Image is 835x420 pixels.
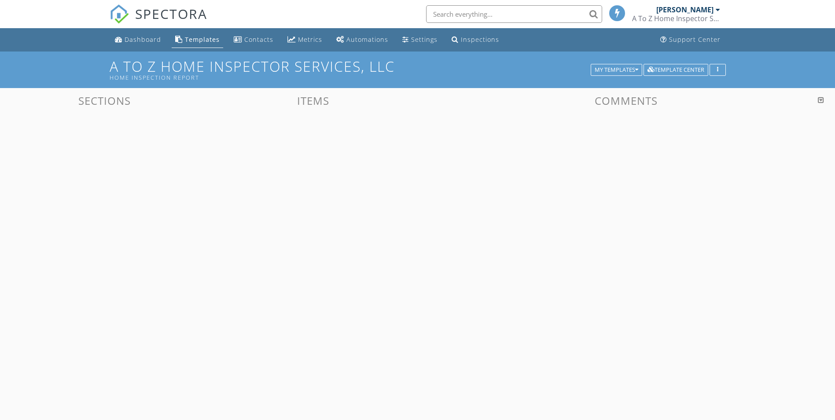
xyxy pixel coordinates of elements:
[632,14,720,23] div: A To Z Home Inspector Services, LLC
[399,32,441,48] a: Settings
[298,35,322,44] div: Metrics
[111,32,165,48] a: Dashboard
[461,35,499,44] div: Inspections
[110,74,594,81] div: Home Inspection Report
[135,4,207,23] span: SPECTORA
[185,35,220,44] div: Templates
[644,65,708,73] a: Template Center
[244,35,273,44] div: Contacts
[172,32,223,48] a: Templates
[669,35,721,44] div: Support Center
[656,5,714,14] div: [PERSON_NAME]
[647,67,704,73] div: Template Center
[411,35,438,44] div: Settings
[110,59,726,81] h1: A TO Z Home Inspector Services, LLC
[110,12,207,30] a: SPECTORA
[110,4,129,24] img: The Best Home Inspection Software - Spectora
[426,5,602,23] input: Search everything...
[644,64,708,76] button: Template Center
[595,67,638,73] div: My Templates
[591,64,642,76] button: My Templates
[346,35,388,44] div: Automations
[657,32,724,48] a: Support Center
[209,95,417,107] h3: Items
[125,35,161,44] div: Dashboard
[230,32,277,48] a: Contacts
[423,95,830,107] h3: Comments
[333,32,392,48] a: Automations (Basic)
[284,32,326,48] a: Metrics
[448,32,503,48] a: Inspections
